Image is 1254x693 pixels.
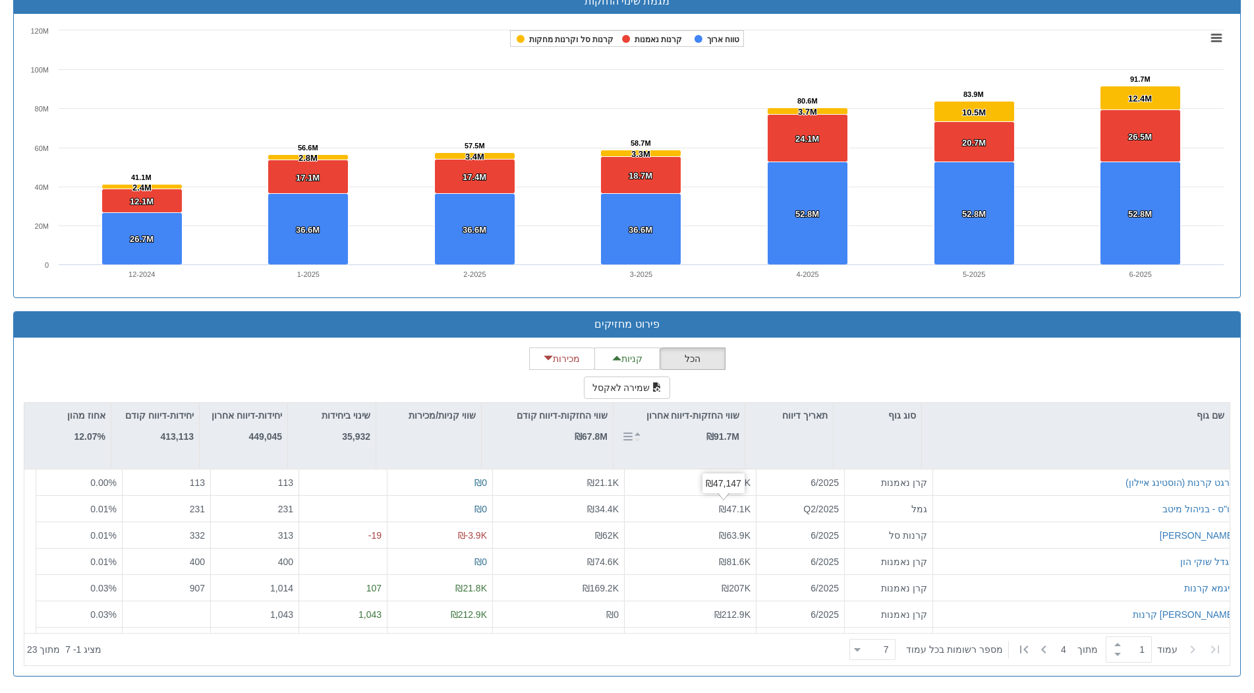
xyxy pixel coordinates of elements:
div: 1,043 [216,607,293,620]
text: 5-2025 [963,270,985,278]
span: ₪212.9K [451,609,487,619]
button: עו"ס - בניהול מיטב [1162,502,1236,515]
p: שינוי ביחידות [322,408,370,423]
button: [PERSON_NAME] קרנות [1133,607,1236,620]
h3: פירוט מחזיקים [24,318,1230,330]
div: 0.03 % [42,607,117,620]
tspan: קרנות סל וקרנות מחקות [529,35,613,44]
strong: ₪67.8M [575,431,608,442]
button: [PERSON_NAME] [1160,528,1236,541]
tspan: 57.5M [465,142,485,150]
div: סוג גוף [834,403,921,428]
div: ‏מציג 1 - 7 ‏ מתוך 23 [27,635,101,664]
div: 313 [216,528,293,541]
div: 231 [216,502,293,515]
div: טרגט קרנות (הוסטינג איילון) [1126,476,1236,489]
tspan: 36.6M [463,225,486,235]
button: מכירות [529,347,595,370]
tspan: 12.1M [130,196,154,206]
p: אחוז מהון [67,408,105,423]
text: 12-2024 [128,270,155,278]
div: 0.03 % [42,581,117,594]
text: 120M [30,27,49,35]
div: 6/2025 [762,607,839,620]
tspan: 36.6M [296,225,320,235]
span: ₪21.1K [587,477,619,488]
tspan: 10.5M [962,107,986,117]
div: קרנות סל [850,528,927,541]
tspan: 20.7M [962,138,986,148]
tspan: 58.7M [631,139,651,147]
div: סיגמא קרנות [1184,581,1236,594]
p: יחידות-דיווח אחרון [212,408,282,423]
tspan: 41.1M [131,173,152,181]
p: שווי החזקות-דיווח קודם [517,408,608,423]
strong: 449,045 [248,431,282,442]
button: שמירה לאקסל [584,377,671,399]
p: יחידות-דיווח קודם [125,408,194,423]
span: ₪169.2K [583,582,619,593]
text: 4-2025 [796,270,818,278]
span: ₪0 [606,609,619,619]
span: ₪63.9K [719,529,751,540]
div: 907 [128,581,205,594]
span: ₪21.8K [455,582,487,593]
tspan: 18.7M [629,171,652,181]
text: 20M [35,222,49,230]
div: Q2/2025 [762,502,839,515]
div: 332 [128,528,205,541]
span: ₪62K [595,529,619,540]
tspan: 52.8M [962,209,986,219]
text: 80M [35,105,49,113]
tspan: 2.8M [299,153,318,163]
tspan: 26.7M [130,234,154,244]
span: ₪-3.9K [458,529,487,540]
div: 113 [128,476,205,489]
div: 1,014 [216,581,293,594]
p: שווי החזקות-דיווח אחרון [646,408,739,423]
div: גמל [850,502,927,515]
div: ‏ מתוך [844,635,1227,664]
div: 400 [216,555,293,568]
div: שווי קניות/מכירות [376,403,481,428]
div: 400 [128,555,205,568]
div: 6/2025 [762,528,839,541]
tspan: 52.8M [1128,209,1152,219]
tspan: 2.4M [132,183,152,193]
div: -19 [304,528,382,541]
button: קניות [594,347,660,370]
text: 3-2025 [630,270,652,278]
span: ₪47.1K [719,503,751,514]
button: הכל [660,347,726,370]
tspan: 24.1M [795,134,819,144]
div: 6/2025 [762,555,839,568]
span: ₪0 [474,556,487,566]
span: ₪212.9K [714,609,751,619]
tspan: טווח ארוך [707,35,739,44]
strong: ₪91.7M [706,431,739,442]
div: תאריך דיווח [745,403,833,428]
strong: 35,932 [342,431,370,442]
div: 0.00 % [42,476,117,489]
div: 113 [216,476,293,489]
text: 0 [45,261,49,269]
span: ₪207K [722,582,751,593]
tspan: 17.4M [463,172,486,182]
div: קרן נאמנות [850,476,927,489]
div: שם גוף [922,403,1230,428]
div: 1,043 [304,607,382,620]
text: 1-2025 [297,270,320,278]
span: ₪74.6K [587,556,619,566]
tspan: 3.7M [798,107,817,117]
div: מגדל שוקי הון [1180,555,1236,568]
text: 100M [30,66,49,74]
span: ‏מספר רשומות בכל עמוד [906,643,1003,656]
tspan: קרנות נאמנות [635,35,682,44]
tspan: 3.3M [631,149,650,159]
span: ‏עמוד [1157,643,1178,656]
span: ₪34.4K [587,503,619,514]
text: 6-2025 [1129,270,1152,278]
div: 0.01 % [42,555,117,568]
